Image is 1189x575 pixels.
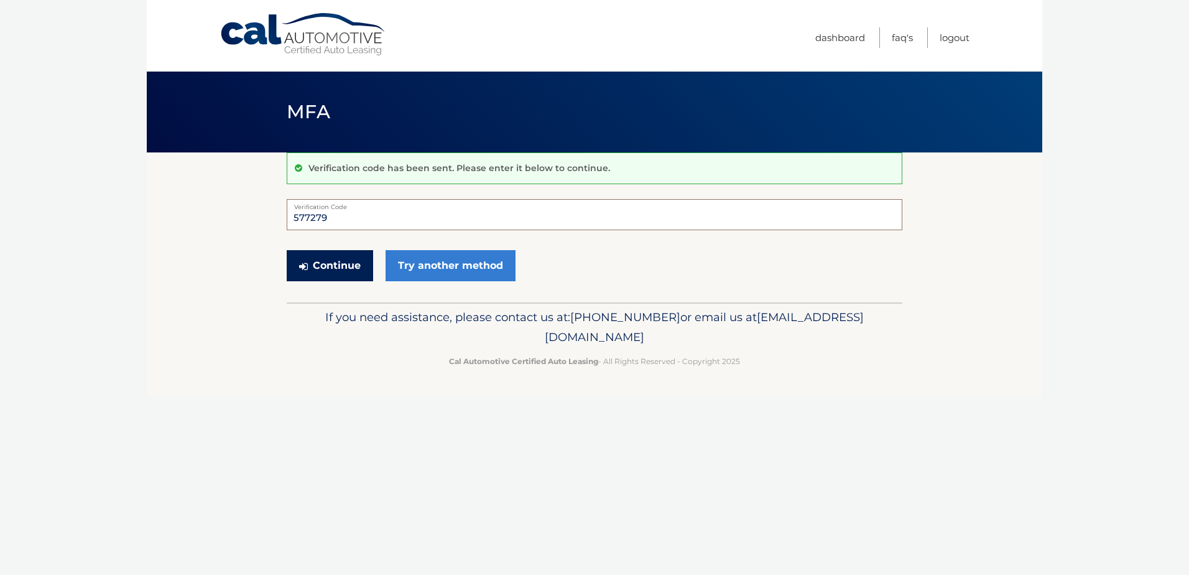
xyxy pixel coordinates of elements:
[287,100,330,123] span: MFA
[295,307,894,347] p: If you need assistance, please contact us at: or email us at
[287,250,373,281] button: Continue
[545,310,864,344] span: [EMAIL_ADDRESS][DOMAIN_NAME]
[940,27,969,48] a: Logout
[815,27,865,48] a: Dashboard
[287,199,902,209] label: Verification Code
[295,355,894,368] p: - All Rights Reserved - Copyright 2025
[220,12,387,57] a: Cal Automotive
[892,27,913,48] a: FAQ's
[308,162,610,174] p: Verification code has been sent. Please enter it below to continue.
[386,250,516,281] a: Try another method
[449,357,598,366] strong: Cal Automotive Certified Auto Leasing
[570,310,680,324] span: [PHONE_NUMBER]
[287,199,902,230] input: Verification Code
